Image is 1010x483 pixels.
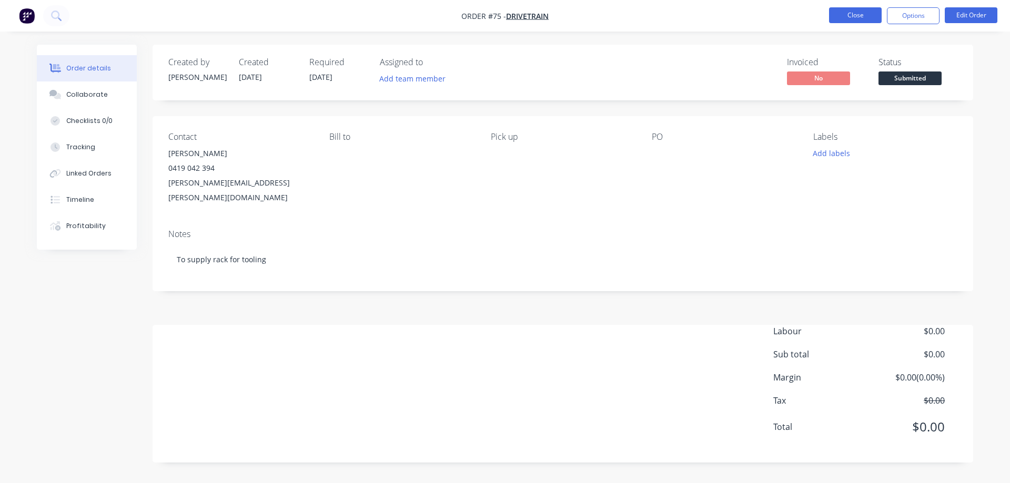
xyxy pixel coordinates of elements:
[239,72,262,82] span: [DATE]
[168,243,957,275] div: To supply rack for tooling
[878,71,942,87] button: Submitted
[461,11,506,21] span: Order #75 -
[787,57,866,67] div: Invoiced
[867,371,945,384] span: $0.00 ( 0.00 %)
[66,221,106,231] div: Profitability
[37,213,137,239] button: Profitability
[773,348,867,361] span: Sub total
[878,71,942,85] span: Submitted
[867,325,945,337] span: $0.00
[309,57,367,67] div: Required
[374,71,451,86] button: Add team member
[168,146,312,161] div: [PERSON_NAME]
[787,71,850,85] span: No
[239,57,297,67] div: Created
[66,90,108,99] div: Collaborate
[829,7,882,23] button: Close
[813,132,957,142] div: Labels
[37,108,137,134] button: Checklists 0/0
[66,64,111,73] div: Order details
[867,394,945,407] span: $0.00
[66,195,94,204] div: Timeline
[878,57,957,67] div: Status
[867,348,945,361] span: $0.00
[380,71,451,86] button: Add team member
[37,81,137,108] button: Collaborate
[773,371,867,384] span: Margin
[168,161,312,176] div: 0419 042 394
[329,132,473,142] div: Bill to
[37,187,137,213] button: Timeline
[37,55,137,81] button: Order details
[807,146,855,160] button: Add labels
[945,7,997,23] button: Edit Order
[66,142,95,152] div: Tracking
[773,420,867,433] span: Total
[168,146,312,205] div: [PERSON_NAME]0419 042 394[PERSON_NAME][EMAIL_ADDRESS][PERSON_NAME][DOMAIN_NAME]
[168,176,312,205] div: [PERSON_NAME][EMAIL_ADDRESS][PERSON_NAME][DOMAIN_NAME]
[773,394,867,407] span: Tax
[491,132,635,142] div: Pick up
[66,116,113,126] div: Checklists 0/0
[309,72,332,82] span: [DATE]
[867,417,945,436] span: $0.00
[887,7,940,24] button: Options
[168,71,226,83] div: [PERSON_NAME]
[37,134,137,160] button: Tracking
[37,160,137,187] button: Linked Orders
[168,132,312,142] div: Contact
[66,169,112,178] div: Linked Orders
[773,325,867,337] span: Labour
[506,11,549,21] a: drivetrain
[168,229,957,239] div: Notes
[19,8,35,24] img: Factory
[168,57,226,67] div: Created by
[380,57,485,67] div: Assigned to
[652,132,796,142] div: PO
